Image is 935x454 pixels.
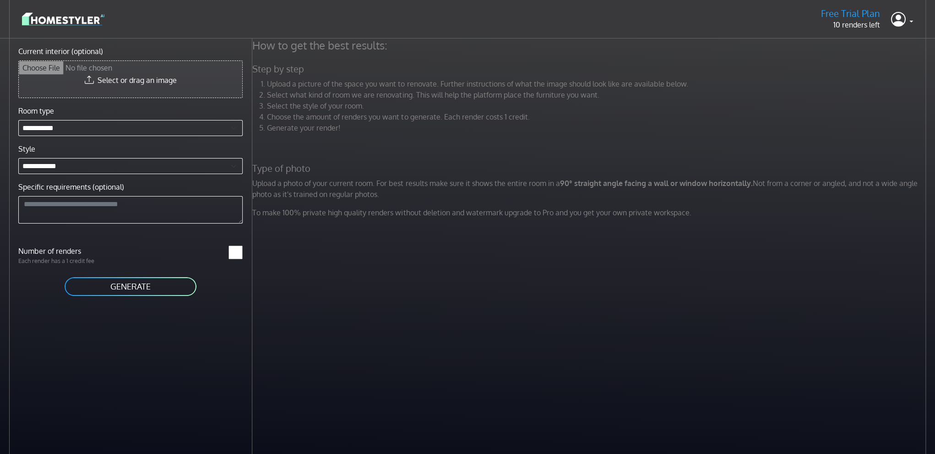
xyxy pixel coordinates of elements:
li: Select the style of your room. [267,100,928,111]
label: Style [18,143,35,154]
li: Generate your render! [267,122,928,133]
p: 10 renders left [821,19,880,30]
label: Room type [18,105,54,116]
img: logo-3de290ba35641baa71223ecac5eacb59cb85b4c7fdf211dc9aaecaaee71ea2f8.svg [22,11,104,27]
strong: 90° straight angle facing a wall or window horizontally. [560,179,752,188]
p: To make 100% private high quality renders without deletion and watermark upgrade to Pro and you g... [247,207,934,218]
li: Choose the amount of renders you want to generate. Each render costs 1 credit. [267,111,928,122]
h5: Free Trial Plan [821,8,880,19]
p: Upload a photo of your current room. For best results make sure it shows the entire room in a Not... [247,178,934,200]
label: Number of renders [13,246,130,257]
button: GENERATE [64,276,197,297]
li: Upload a picture of the space you want to renovate. Further instructions of what the image should... [267,78,928,89]
p: Each render has a 1 credit fee [13,257,130,265]
label: Current interior (optional) [18,46,103,57]
h4: How to get the best results: [247,38,934,52]
li: Select what kind of room we are renovating. This will help the platform place the furniture you w... [267,89,928,100]
label: Specific requirements (optional) [18,181,124,192]
h5: Type of photo [247,163,934,174]
h5: Step by step [247,63,934,75]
